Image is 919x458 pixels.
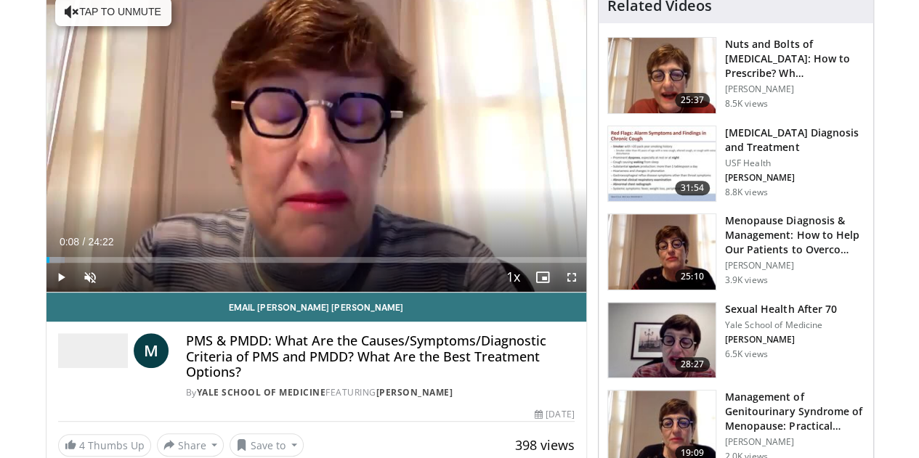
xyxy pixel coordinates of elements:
[725,390,865,433] h3: Management of Genitourinary Syndrome of Menopause: Practical Treatme…
[675,357,710,372] span: 28:27
[58,333,128,368] img: Yale School of Medicine
[499,263,528,292] button: Playback Rate
[186,386,575,399] div: By FEATURING
[725,158,865,169] p: USF Health
[76,263,105,292] button: Unmute
[58,434,151,457] a: 4 Thumbs Up
[725,436,865,448] p: [PERSON_NAME]
[134,333,169,368] a: M
[725,260,865,271] p: [PERSON_NAME]
[725,83,865,95] p: [PERSON_NAME]
[60,236,79,248] span: 0:08
[607,37,865,114] a: 25:37 Nuts and Bolts of [MEDICAL_DATA]: How to Prescribe? Wh… [PERSON_NAME] 8.5K views
[608,38,716,113] img: cb5405ec-6982-4b29-8b72-c8ebfd494d45.150x105_q85_crop-smart_upscale.jpg
[608,303,716,378] img: 32beb160-6082-4e29-808b-12f68559cac1.150x105_q85_crop-smart_upscale.jpg
[197,386,326,398] a: Yale School of Medicine
[607,126,865,203] a: 31:54 [MEDICAL_DATA] Diagnosis and Treatment USF Health [PERSON_NAME] 8.8K views
[675,181,710,195] span: 31:54
[608,126,716,202] img: 912d4c0c-18df-4adc-aa60-24f51820003e.150x105_q85_crop-smart_upscale.jpg
[725,319,837,331] p: Yale School of Medicine
[725,274,768,286] p: 3.9K views
[376,386,453,398] a: [PERSON_NAME]
[46,293,586,322] a: Email [PERSON_NAME] [PERSON_NAME]
[607,302,865,379] a: 28:27 Sexual Health After 70 Yale School of Medicine [PERSON_NAME] 6.5K views
[725,213,865,257] h3: Menopause Diagnosis & Management: How to Help Our Patients to Overco…
[83,236,86,248] span: /
[515,436,575,454] span: 398 views
[725,334,837,345] p: [PERSON_NAME]
[725,126,865,155] h3: [MEDICAL_DATA] Diagnosis and Treatment
[675,93,710,107] span: 25:37
[725,348,768,360] p: 6.5K views
[608,214,716,290] img: 856a70d0-3f94-4849-adb1-9c58a0e34922.150x105_q85_crop-smart_upscale.jpg
[88,236,113,248] span: 24:22
[557,263,586,292] button: Fullscreen
[79,438,85,452] span: 4
[230,433,304,457] button: Save to
[186,333,575,380] h4: PMS & PMDD: What Are the Causes/Symptoms/Diagnostic Criteria of PMS and PMDD? What Are the Best T...
[535,408,574,421] div: [DATE]
[725,172,865,184] p: [PERSON_NAME]
[675,269,710,284] span: 25:10
[725,98,768,110] p: 8.5K views
[725,302,837,316] h3: Sexual Health After 70
[725,187,768,198] p: 8.8K views
[725,37,865,81] h3: Nuts and Bolts of [MEDICAL_DATA]: How to Prescribe? Wh…
[46,263,76,292] button: Play
[528,263,557,292] button: Enable picture-in-picture mode
[46,257,586,263] div: Progress Bar
[607,213,865,290] a: 25:10 Menopause Diagnosis & Management: How to Help Our Patients to Overco… [PERSON_NAME] 3.9K views
[157,433,224,457] button: Share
